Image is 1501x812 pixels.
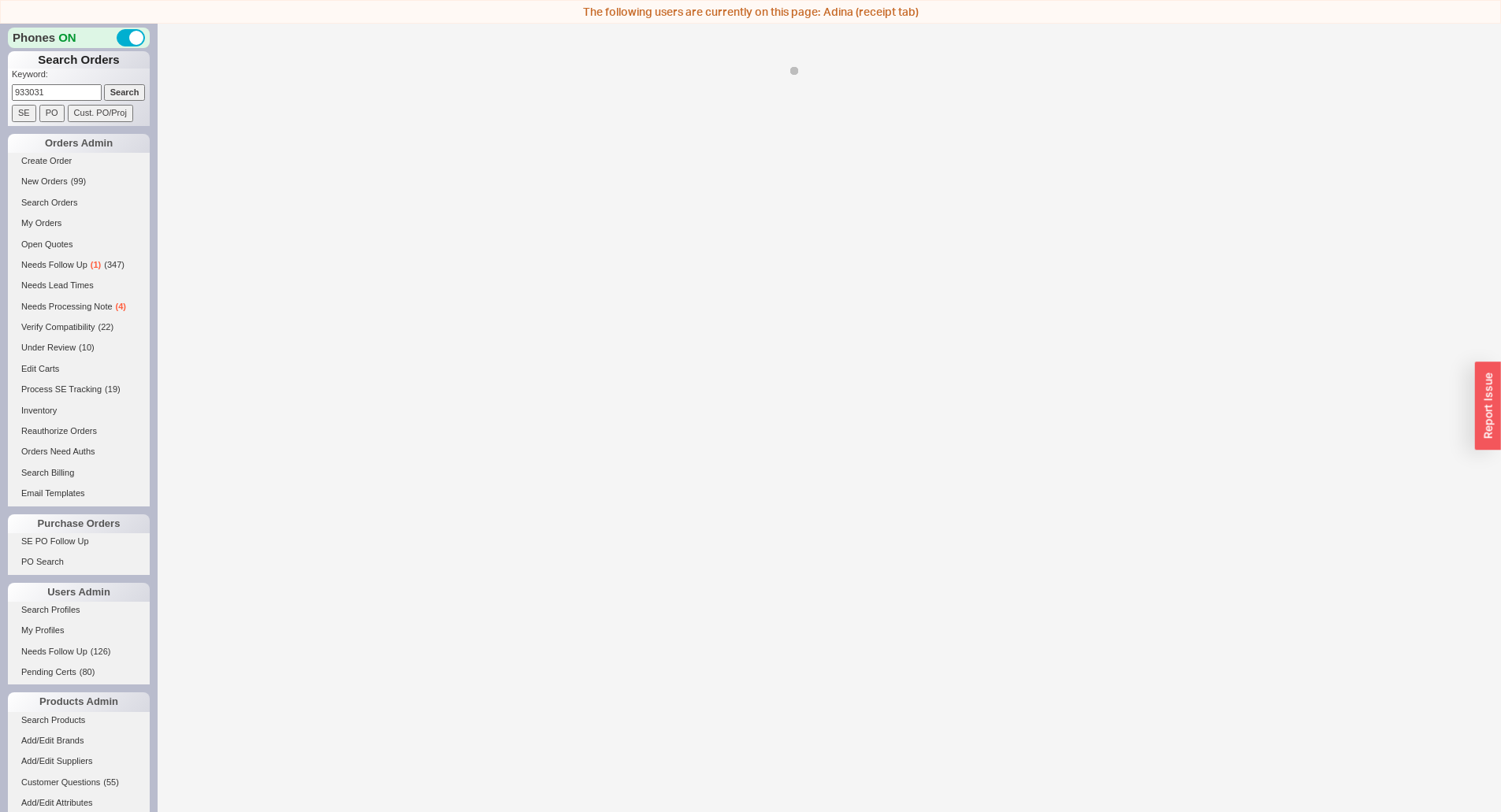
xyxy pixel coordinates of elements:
a: Pending Certs(80) [8,664,150,680]
a: Under Review(10) [8,339,150,356]
a: Needs Processing Note(4) [8,298,150,315]
span: Needs Follow Up [21,647,87,656]
input: SE [12,105,36,121]
p: Keyword: [12,69,150,84]
span: ON [58,29,76,46]
div: The following users are currently on this page: [4,4,1497,20]
span: ( 80 ) [80,667,95,677]
span: Process SE Tracking [21,384,102,394]
div: Phones [8,28,150,48]
a: PO Search [8,554,150,570]
a: Add/Edit Suppliers [8,753,150,769]
a: Process SE Tracking(19) [8,381,150,398]
a: Add/Edit Attributes [8,795,150,811]
input: Search [104,84,146,101]
a: Reauthorize Orders [8,423,150,439]
input: PO [39,105,65,121]
span: ( 4 ) [116,302,126,311]
span: ( 55 ) [103,777,119,787]
span: ( 19 ) [105,384,121,394]
span: ( 10 ) [79,343,95,352]
a: Customer Questions(55) [8,774,150,791]
a: Needs Follow Up(1)(347) [8,257,150,273]
span: Customer Questions [21,777,100,787]
input: Cust. PO/Proj [68,105,133,121]
span: ( 347 ) [104,260,124,269]
a: Inventory [8,402,150,419]
a: Verify Compatibility(22) [8,319,150,336]
span: Needs Follow Up [21,260,87,269]
a: My Profiles [8,622,150,639]
span: ( 22 ) [98,322,114,332]
a: Search Products [8,712,150,729]
a: Open Quotes [8,236,150,253]
span: Pending Certs [21,667,76,677]
span: ( 126 ) [91,647,111,656]
span: Under Review [21,343,76,352]
a: Needs Follow Up(126) [8,643,150,660]
a: Search Orders [8,195,150,211]
a: SE PO Follow Up [8,533,150,550]
a: My Orders [8,215,150,232]
span: ( 1 ) [91,260,101,269]
span: New Orders [21,176,68,186]
div: Purchase Orders [8,514,150,533]
a: Email Templates [8,485,150,502]
span: Needs Processing Note [21,302,113,311]
div: Products Admin [8,692,150,711]
h1: Search Orders [8,51,150,69]
a: New Orders(99) [8,173,150,190]
div: Users Admin [8,583,150,602]
span: Adina (receipt tab) [823,5,919,18]
a: Search Profiles [8,602,150,618]
span: ( 99 ) [71,176,87,186]
a: Add/Edit Brands [8,732,150,749]
a: Create Order [8,153,150,169]
a: Edit Carts [8,361,150,377]
a: Needs Lead Times [8,277,150,294]
a: Search Billing [8,465,150,481]
span: Verify Compatibility [21,322,95,332]
a: Orders Need Auths [8,443,150,460]
div: Orders Admin [8,134,150,153]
